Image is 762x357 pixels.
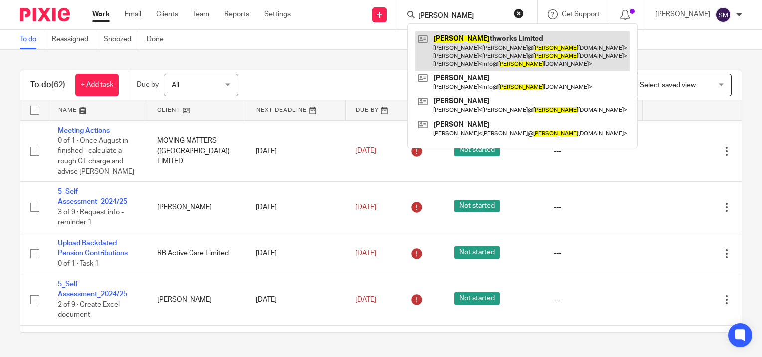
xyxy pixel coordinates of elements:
[554,295,633,305] div: ---
[58,209,124,226] span: 3 of 9 · Request info - reminder 1
[355,296,376,303] span: [DATE]
[355,250,376,257] span: [DATE]
[355,148,376,155] span: [DATE]
[454,246,500,259] span: Not started
[51,81,65,89] span: (62)
[715,7,731,23] img: svg%3E
[104,30,139,49] a: Snoozed
[147,233,246,274] td: RB Active Care Limited
[554,146,633,156] div: ---
[147,274,246,326] td: [PERSON_NAME]
[554,202,633,212] div: ---
[193,9,209,19] a: Team
[58,301,120,319] span: 2 of 9 · Create Excel document
[246,233,345,274] td: [DATE]
[58,137,134,175] span: 0 of 1 · Once August in finished - calculate a rough CT charge and advise [PERSON_NAME]
[58,127,110,134] a: Meeting Actions
[640,82,696,89] span: Select saved view
[58,260,99,267] span: 0 of 1 · Task 1
[75,74,119,96] a: + Add task
[156,9,178,19] a: Clients
[246,182,345,233] td: [DATE]
[264,9,291,19] a: Settings
[454,292,500,305] span: Not started
[224,9,249,19] a: Reports
[20,30,44,49] a: To do
[554,248,633,258] div: ---
[562,11,600,18] span: Get Support
[172,82,179,89] span: All
[246,274,345,326] td: [DATE]
[454,144,500,156] span: Not started
[147,182,246,233] td: [PERSON_NAME]
[454,200,500,212] span: Not started
[58,240,128,257] a: Upload Backdated Pension Contributions
[20,8,70,21] img: Pixie
[137,80,159,90] p: Due by
[52,30,96,49] a: Reassigned
[355,204,376,211] span: [DATE]
[147,30,171,49] a: Done
[58,332,130,349] a: 6_Yearly accounts and tax return
[58,188,127,205] a: 5_Self Assessment_2024/25
[417,12,507,21] input: Search
[147,120,246,182] td: MOVING MATTERS ([GEOGRAPHIC_DATA]) LIMITED
[514,8,524,18] button: Clear
[58,281,127,298] a: 5_Self Assessment_2024/25
[246,120,345,182] td: [DATE]
[655,9,710,19] p: [PERSON_NAME]
[30,80,65,90] h1: To do
[92,9,110,19] a: Work
[125,9,141,19] a: Email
